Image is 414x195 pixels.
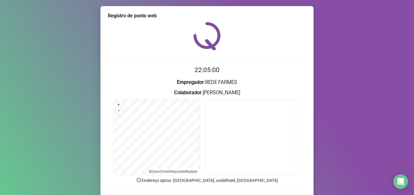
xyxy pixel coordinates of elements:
time: 22:05:00 [195,66,219,74]
strong: Colaborador [174,90,202,96]
span: info-circle [136,177,142,183]
li: © contributors. [149,169,198,174]
p: Endereço aprox. : [GEOGRAPHIC_DATA], undefined, [GEOGRAPHIC_DATA] [108,177,306,184]
div: Open Intercom Messenger [393,174,408,189]
img: QRPoint [193,22,221,50]
button: – [116,108,122,114]
button: + [116,102,122,108]
div: Registro de ponto web [108,12,306,19]
strong: Empregador [177,79,204,85]
h3: : [PERSON_NAME] [108,89,306,97]
h3: : REDE FARMES [108,78,306,86]
a: OpenStreetMap [152,169,177,174]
